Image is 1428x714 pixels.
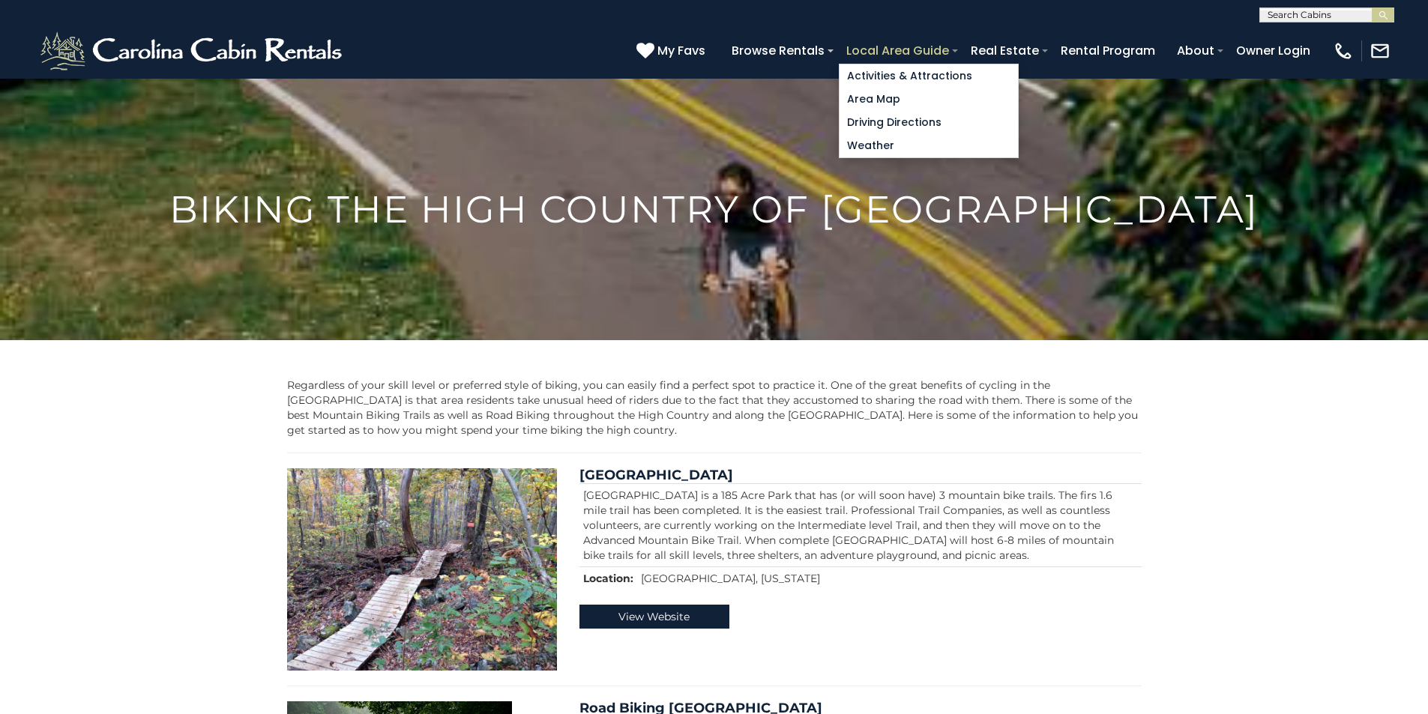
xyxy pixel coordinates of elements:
a: View Website [579,605,729,629]
p: Regardless of your skill level or preferred style of biking, you can easily find a perfect spot t... [287,378,1142,438]
img: White-1-2.png [37,28,349,73]
img: Rocky Knob Mountain Bike Park [287,468,557,671]
a: Activities & Attractions [840,64,1018,88]
img: phone-regular-white.png [1333,40,1354,61]
a: Driving Directions [840,111,1018,134]
a: About [1169,37,1222,64]
a: My Favs [636,41,709,61]
a: Local Area Guide [839,37,956,64]
span: My Favs [657,41,705,60]
a: Real Estate [963,37,1046,64]
td: [GEOGRAPHIC_DATA] is a 185 Acre Park that has (or will soon have) 3 mountain bike trails. The fir... [579,483,1142,566]
a: [GEOGRAPHIC_DATA] [579,467,733,483]
img: mail-regular-white.png [1370,40,1391,61]
a: Browse Rentals [724,37,832,64]
a: Owner Login [1229,37,1318,64]
td: [GEOGRAPHIC_DATA], [US_STATE] [637,566,1142,590]
a: Area Map [840,88,1018,111]
a: Rental Program [1053,37,1163,64]
strong: Location: [583,572,633,585]
a: Weather [840,134,1018,157]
